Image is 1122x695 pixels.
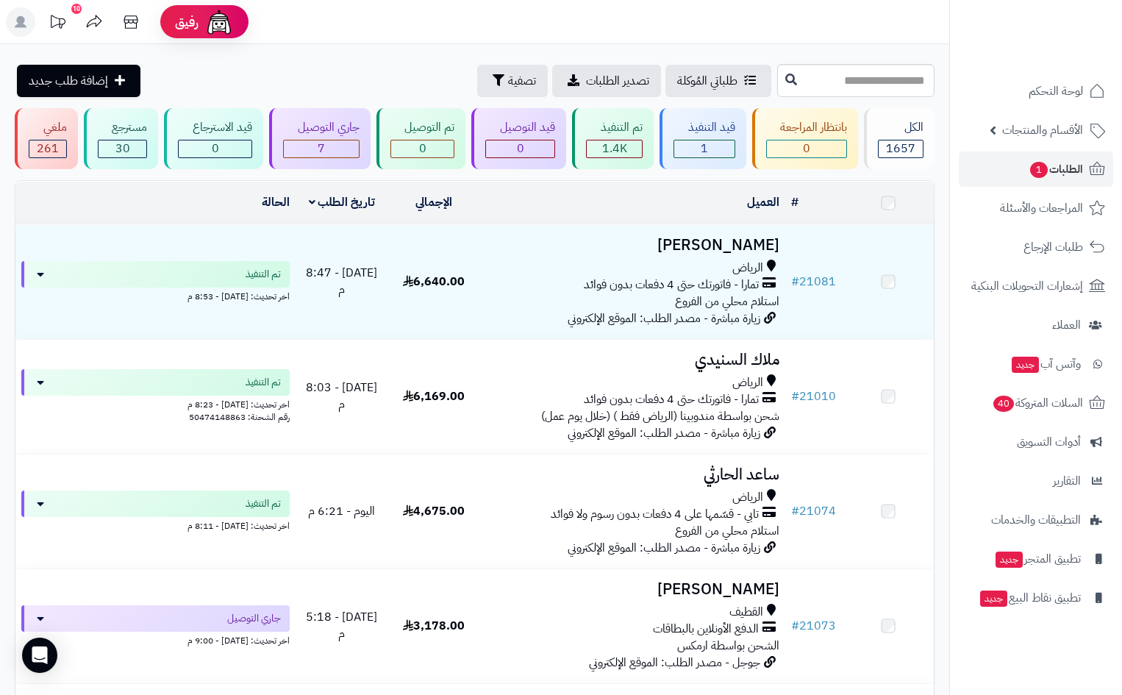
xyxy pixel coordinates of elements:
[886,140,915,157] span: 1657
[17,65,140,97] a: إضافة طلب جديد
[71,4,82,14] div: 10
[115,140,130,157] span: 30
[569,108,657,169] a: تم التنفيذ 1.4K
[959,307,1113,343] a: العملاء
[419,140,426,157] span: 0
[508,72,536,90] span: تصفية
[306,608,377,643] span: [DATE] - 5:18 م
[204,7,234,37] img: ai-face.png
[803,140,810,157] span: 0
[81,108,162,169] a: مسترجع 30
[979,588,1081,608] span: تطبيق نقاط البيع
[677,72,737,90] span: طلباتي المُوكلة
[675,293,779,310] span: استلام محلي من الفروع
[959,74,1113,109] a: لوحة التحكم
[1017,432,1081,452] span: أدوات التسويق
[665,65,771,97] a: طلباتي المُوكلة
[673,119,735,136] div: قيد التنفيذ
[179,140,251,157] div: 0
[227,611,281,626] span: جاري التوصيل
[747,193,779,211] a: العميل
[959,541,1113,577] a: تطبيق المتجرجديد
[994,549,1081,569] span: تطبيق المتجر
[791,502,836,520] a: #21074
[959,268,1113,304] a: إشعارات التحويلات البنكية
[21,517,290,532] div: اخر تحديث: [DATE] - 8:11 م
[732,260,763,277] span: الرياض
[29,140,66,157] div: 261
[306,379,377,413] span: [DATE] - 8:03 م
[993,396,1014,412] span: 40
[1002,120,1083,140] span: الأقسام والمنتجات
[584,391,759,408] span: تمارا - فاتورتك حتى 4 دفعات بدون فوائد
[486,140,554,157] div: 0
[21,632,290,647] div: اخر تحديث: [DATE] - 9:00 م
[586,119,643,136] div: تم التنفيذ
[749,108,862,169] a: بانتظار المراجعة 0
[992,393,1083,413] span: السلات المتروكة
[767,140,847,157] div: 0
[1000,198,1083,218] span: المراجعات والأسئلة
[552,65,661,97] a: تصدير الطلبات
[791,388,799,405] span: #
[517,140,524,157] span: 0
[587,140,642,157] div: 1358
[959,229,1113,265] a: طلبات الإرجاع
[959,346,1113,382] a: وآتس آبجديد
[39,7,76,40] a: تحديثات المنصة
[971,276,1083,296] span: إشعارات التحويلات البنكية
[791,502,799,520] span: #
[791,617,799,635] span: #
[1010,354,1081,374] span: وآتس آب
[959,580,1113,616] a: تطبيق نقاط البيعجديد
[959,463,1113,499] a: التقارير
[161,108,266,169] a: قيد الاسترجاع 0
[390,119,455,136] div: تم التوصيل
[959,502,1113,538] a: التطبيقات والخدمات
[959,190,1113,226] a: المراجعات والأسئلة
[677,637,779,655] span: الشحن بواسطة ارمكس
[485,466,779,483] h3: ساعد الحارثي
[729,604,763,621] span: القطيف
[246,496,281,511] span: تم التنفيذ
[37,140,59,157] span: 261
[1052,315,1081,335] span: العملاء
[468,108,569,169] a: قيد التوصيل 0
[959,385,1113,421] a: السلات المتروكة40
[309,193,376,211] a: تاريخ الطلب
[477,65,548,97] button: تصفية
[766,119,848,136] div: بانتظار المراجعة
[602,140,627,157] span: 1.4K
[568,424,760,442] span: زيارة مباشرة - مصدر الطلب: الموقع الإلكتروني
[551,506,759,523] span: تابي - قسّمها على 4 دفعات بدون رسوم ولا فوائد
[568,310,760,327] span: زيارة مباشرة - مصدر الطلب: الموقع الإلكتروني
[99,140,147,157] div: 30
[732,489,763,506] span: الرياض
[266,108,374,169] a: جاري التوصيل 7
[1053,471,1081,491] span: التقارير
[485,119,555,136] div: قيد التوصيل
[1030,162,1048,178] span: 1
[178,119,252,136] div: قيد الاسترجاع
[21,396,290,411] div: اخر تحديث: [DATE] - 8:23 م
[98,119,148,136] div: مسترجع
[308,502,375,520] span: اليوم - 6:21 م
[246,267,281,282] span: تم التنفيذ
[541,407,779,425] span: شحن بواسطة مندوبينا (الرياض فقط ) (خلال يوم عمل)
[991,510,1081,530] span: التطبيقات والخدمات
[189,410,290,424] span: رقم الشحنة: 50474148863
[959,152,1113,187] a: الطلبات1
[12,108,81,169] a: ملغي 261
[1029,81,1083,101] span: لوحة التحكم
[415,193,452,211] a: الإجمالي
[1029,159,1083,179] span: الطلبات
[485,352,779,368] h3: ملاك السنيدي
[791,617,836,635] a: #21073
[22,638,57,673] div: Open Intercom Messenger
[485,581,779,598] h3: [PERSON_NAME]
[996,552,1023,568] span: جديد
[1023,237,1083,257] span: طلبات الإرجاع
[391,140,454,157] div: 0
[403,617,465,635] span: 3,178.00
[212,140,219,157] span: 0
